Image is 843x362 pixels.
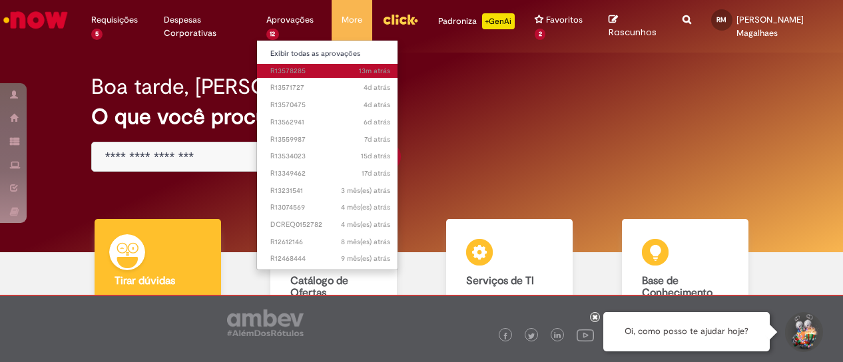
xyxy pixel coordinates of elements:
ul: Aprovações [256,40,398,270]
a: Aberto R13534023 : [257,149,404,164]
span: 4 mês(es) atrás [341,202,390,212]
a: Serviços de TI Encontre ajuda [422,219,597,334]
time: 15/09/2025 08:04:41 [361,151,390,161]
p: +GenAi [482,13,515,29]
a: Aberto DCREQ0152782 : [257,218,404,232]
time: 01/07/2025 14:29:26 [341,186,390,196]
time: 22/05/2025 03:41:07 [341,220,390,230]
a: Aberto R13570475 : [257,98,404,112]
span: 2 [535,29,546,40]
span: R13559987 [270,134,390,145]
a: Aberto R13578285 : [257,64,404,79]
a: Aberto R13559987 : [257,132,404,147]
a: Aberto R12612146 : [257,235,404,250]
span: Aprovações [266,13,314,27]
span: R12468444 [270,254,390,264]
span: 12 [266,29,280,40]
time: 23/09/2025 15:51:27 [364,134,390,144]
span: R13570475 [270,100,390,110]
span: 8 mês(es) atrás [341,237,390,247]
span: Despesas Corporativas [164,13,246,40]
span: 4d atrás [364,83,390,92]
div: Padroniza [438,13,515,29]
span: 6d atrás [364,117,390,127]
a: Aberto R12468444 : [257,252,404,266]
span: 17d atrás [362,168,390,178]
img: logo_footer_youtube.png [577,326,594,343]
span: Favoritos [546,13,583,27]
img: logo_footer_linkedin.png [554,332,561,340]
span: DCREQ0152782 [270,220,390,230]
a: Base de Conhecimento Consulte e aprenda [597,219,773,334]
span: R13571727 [270,83,390,93]
img: click_logo_yellow_360x200.png [382,9,418,29]
span: R13074569 [270,202,390,213]
time: 26/09/2025 16:45:12 [364,83,390,92]
h2: Boa tarde, [PERSON_NAME] [91,75,361,98]
b: Tirar dúvidas [115,274,175,287]
span: R12612146 [270,237,390,248]
span: 3 mês(es) atrás [341,186,390,196]
time: 23/05/2025 14:56:14 [341,202,390,212]
h2: O que você procura hoje? [91,105,752,128]
a: Catálogo de Ofertas Abra uma solicitação [246,219,422,334]
time: 26/09/2025 12:43:29 [364,100,390,110]
span: R13349462 [270,168,390,179]
img: logo_footer_ambev_rotulo_gray.png [227,309,304,336]
a: Tirar dúvidas Tirar dúvidas com Lupi Assist e Gen Ai [70,219,246,334]
span: 4d atrás [364,100,390,110]
b: Base de Conhecimento [642,274,712,299]
span: Rascunhos [609,26,657,39]
span: R13231541 [270,186,390,196]
span: 7d atrás [364,134,390,144]
a: Aberto R13074569 : [257,200,404,215]
div: Oi, como posso te ajudar hoje? [603,312,770,351]
button: Iniciar Conversa de Suporte [783,312,823,352]
span: R13578285 [270,66,390,77]
time: 29/09/2025 16:45:12 [359,66,390,76]
a: Aberto R13562941 : [257,115,404,130]
span: 4 mês(es) atrás [341,220,390,230]
span: 15d atrás [361,151,390,161]
a: Aberto R13231541 : [257,184,404,198]
time: 13/09/2025 13:36:14 [362,168,390,178]
a: Aberto R13571727 : [257,81,404,95]
img: ServiceNow [1,7,70,33]
span: 13m atrás [359,66,390,76]
span: [PERSON_NAME] Magalhaes [736,14,804,39]
a: Aberto R13349462 : [257,166,404,181]
time: 08/01/2025 08:01:33 [341,254,390,264]
a: Exibir todas as aprovações [257,47,404,61]
p: Encontre ajuda [466,294,553,307]
img: logo_footer_twitter.png [528,333,535,339]
a: Rascunhos [609,14,663,39]
span: 5 [91,29,103,40]
img: logo_footer_facebook.png [502,333,509,339]
span: More [342,13,362,27]
time: 06/02/2025 01:18:35 [341,237,390,247]
b: Serviços de TI [466,274,534,287]
span: R13562941 [270,117,390,128]
span: R13534023 [270,151,390,162]
span: RM [716,15,726,24]
b: Catálogo de Ofertas [290,274,348,299]
span: 9 mês(es) atrás [341,254,390,264]
span: Requisições [91,13,138,27]
p: Tirar dúvidas com Lupi Assist e Gen Ai [115,294,201,321]
time: 24/09/2025 13:07:25 [364,117,390,127]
